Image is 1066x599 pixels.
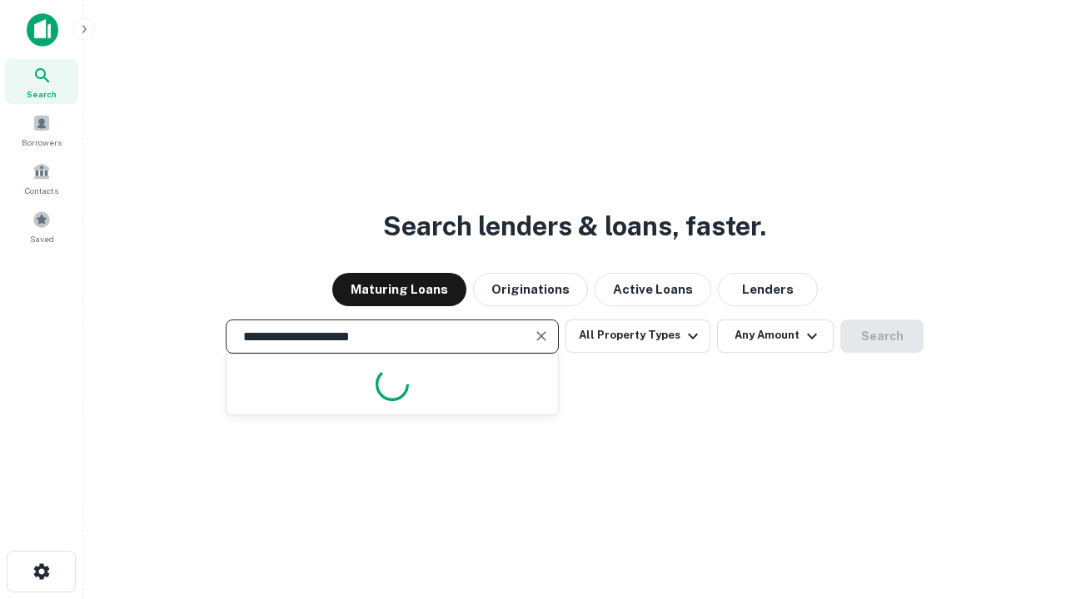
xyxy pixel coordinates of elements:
[25,184,58,197] span: Contacts
[30,232,54,245] span: Saved
[565,319,710,353] button: All Property Types
[5,204,78,249] a: Saved
[473,273,588,306] button: Originations
[332,273,466,306] button: Maturing Loans
[530,324,553,348] button: Clear
[5,156,78,200] a: Contacts
[27,13,58,47] img: capitalize-icon.png
[27,87,57,101] span: Search
[5,59,78,104] a: Search
[383,206,766,246] h3: Search lenders & loans, faster.
[983,466,1066,546] iframe: Chat Widget
[595,273,711,306] button: Active Loans
[22,136,62,149] span: Borrowers
[718,273,818,306] button: Lenders
[5,107,78,152] a: Borrowers
[717,319,834,353] button: Any Amount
